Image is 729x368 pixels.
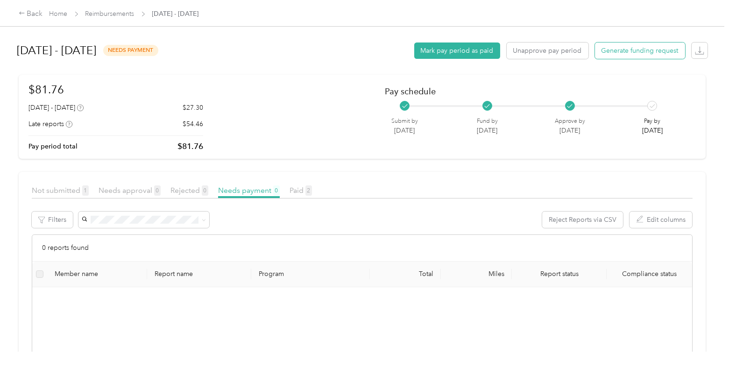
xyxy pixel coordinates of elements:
span: 1 [82,185,89,196]
span: Needs payment [218,186,280,195]
p: [DATE] [555,126,585,135]
h1: $81.76 [28,81,203,98]
div: 0 reports found [32,235,692,262]
button: Filters [32,212,73,228]
div: Back [19,8,43,20]
h2: Pay schedule [385,86,680,96]
th: Program [251,262,370,287]
span: Rejected [170,186,208,195]
p: [DATE] [477,126,498,135]
p: Submit by [391,117,418,126]
p: $27.30 [183,103,203,113]
div: Total [377,270,433,278]
p: Pay by [642,117,663,126]
span: Not submitted [32,186,89,195]
p: $81.76 [177,141,203,152]
h1: [DATE] - [DATE] [17,39,97,62]
iframe: Everlance-gr Chat Button Frame [677,316,729,368]
button: Edit columns [630,212,692,228]
th: Member name [47,262,147,287]
p: [DATE] [391,126,418,135]
p: Fund by [477,117,498,126]
p: Approve by [555,117,585,126]
button: Unapprove pay period [507,42,588,59]
span: 0 [154,185,161,196]
a: Home [50,10,68,18]
span: 2 [305,185,312,196]
p: $54.46 [183,119,203,129]
span: [DATE] - [DATE] [152,9,199,19]
th: Report name [147,262,251,287]
div: Miles [448,270,504,278]
span: Needs approval [99,186,161,195]
p: Pay period total [28,142,78,151]
span: Paid [290,186,312,195]
button: Reject Reports via CSV [542,212,623,228]
div: Late reports [28,119,72,129]
button: Mark pay period as paid [414,42,500,59]
span: 0 [202,185,208,196]
p: [DATE] [642,126,663,135]
span: needs payment [103,45,158,56]
span: Generate funding request [602,46,679,56]
div: Member name [55,270,139,278]
span: Report status [519,270,599,278]
span: Compliance status [614,270,685,278]
button: Generate funding request [595,42,685,59]
span: 0 [273,185,280,196]
div: [DATE] - [DATE] [28,103,84,113]
a: Reimbursements [85,10,134,18]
